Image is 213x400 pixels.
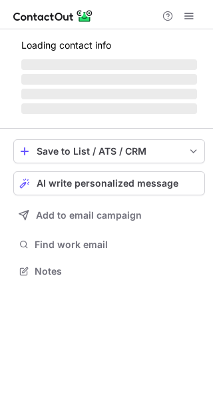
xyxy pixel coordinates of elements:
span: ‌ [21,59,197,70]
span: Notes [35,265,200,277]
span: ‌ [21,89,197,99]
span: AI write personalized message [37,178,178,189]
button: save-profile-one-click [13,139,205,163]
p: Loading contact info [21,40,197,51]
button: Notes [13,262,205,281]
span: ‌ [21,74,197,85]
span: Add to email campaign [36,210,142,221]
div: Save to List / ATS / CRM [37,146,182,157]
button: Find work email [13,235,205,254]
button: Add to email campaign [13,203,205,227]
img: ContactOut v5.3.10 [13,8,93,24]
span: ‌ [21,103,197,114]
span: Find work email [35,239,200,251]
button: AI write personalized message [13,171,205,195]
